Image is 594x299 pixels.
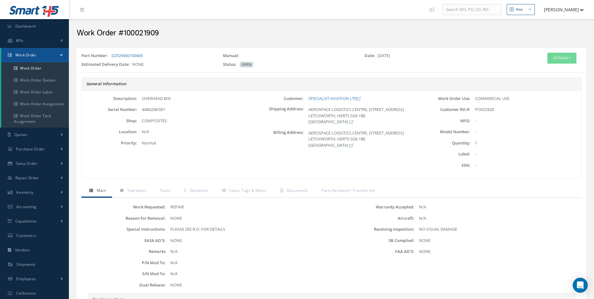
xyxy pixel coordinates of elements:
span: Shipments [16,262,36,267]
label: Model Number: [415,129,470,134]
div: REPAIR [166,204,331,210]
a: Work Order Quotes [1,74,69,86]
div: Normal [137,140,248,146]
label: Work Order Use: [415,96,470,101]
label: P/N Mod To: [83,260,166,265]
label: ESN: [415,163,470,168]
div: New [516,7,523,12]
label: Work Requested: [83,205,166,209]
a: Parts Removed / Transferred [314,185,381,198]
div: - [470,162,581,169]
span: Vendors [15,247,30,253]
div: NONE [166,215,331,222]
span: Quotes [14,132,28,137]
label: Warranty Accepted: [332,205,414,209]
div: NONE [166,282,331,288]
a: Steps, Tags & Notes [214,185,272,198]
label: Location: [82,129,137,134]
h2: Work Order #100021909 [77,29,586,38]
label: Billing Address: [248,130,304,149]
div: Open Intercom Messenger [573,278,588,293]
a: Documents [272,185,314,198]
a: Tasks [152,185,177,198]
span: Sales Order [16,161,38,166]
label: Receiving Inspection: [332,227,414,232]
label: Status: [223,61,239,68]
a: Main [81,185,112,198]
label: Description: [82,96,137,101]
span: Customers [16,233,36,238]
span: Teardown [127,188,145,193]
span: Quotation [190,188,208,193]
label: Customer RO #: [415,107,470,112]
label: SB Complied: [332,238,414,243]
label: Shipping Address: [248,107,304,125]
div: N/A [414,204,580,210]
span: Parts Removed / Transferred [322,188,374,193]
span: Dashboard [15,24,36,29]
div: COMPOSITES [137,118,248,124]
button: New [507,4,535,15]
span: Purchase Order [16,146,45,152]
div: NONE [77,61,218,70]
label: Customer: [248,96,304,101]
label: MFG: [415,118,470,123]
label: Date: [364,53,378,59]
div: - [470,118,581,124]
a: Work Order Assignment [1,98,69,110]
label: Dual Release: [83,283,166,287]
span: 4486208/001 [142,107,165,112]
a: Work Order Task Assignment [1,110,69,128]
span: Calibration [16,291,36,296]
div: AEROSPACE LOGISTICS CENTRE, [STREET_ADDRESS] LETCHWORTH, HERTS SG6 1BE [GEOGRAPHIC_DATA] [304,107,415,125]
div: N/A [414,215,580,222]
a: Work Order [1,48,69,62]
button: [PERSON_NAME] [538,3,584,16]
div: - [470,151,581,157]
h5: General Information [86,81,576,87]
div: NONE [414,249,580,255]
span: Repair Order [15,175,39,181]
div: [DATE] [360,53,501,61]
a: Work Order Labor [1,86,69,98]
span: OPEN [240,62,253,67]
div: AEROSPACE LOGISTICS CENTRE, [STREET_ADDRESS] LETCHWORTH, HERTS SG6 1BE [GEOGRAPHIC_DATA] [304,130,415,149]
div: N/A [166,260,331,266]
a: SPECIALIST AVIATION LTD [308,96,361,101]
label: Aircraft: [332,216,414,221]
div: NO VISUAL DAMAGE [414,226,580,233]
label: Serial Number: [82,107,137,112]
div: N/A [137,129,248,135]
div: NONE [166,238,331,244]
div: COMMERCIAL USE [470,96,581,102]
span: Inventory [16,190,34,195]
label: Special Instructions: [83,227,166,232]
label: Priority: [82,141,137,145]
div: N/A [166,271,331,277]
a: Teardown [112,185,152,198]
a: Work Order [1,62,69,74]
div: NONE [414,238,580,244]
div: N/A [166,249,331,255]
label: EASA AD'S: [83,238,166,243]
button: Actions [547,53,576,64]
span: Tasks [160,188,170,193]
span: KPIs [16,38,23,43]
div: 1 [470,140,581,146]
a: Quotation [176,185,214,198]
a: D2529460100400 [111,53,143,58]
span: Accounting [16,204,37,209]
div: - [470,129,581,135]
span: Employees [16,276,36,281]
input: Search WO, PO, SO, RO [442,4,502,15]
label: Estimated Delivery Date: [81,61,132,68]
label: Remarks [83,249,166,254]
label: S/N Mod To: [83,271,166,276]
span: Steps, Tags & Notes [229,188,266,193]
span: Work Order [15,52,37,58]
div: PLEASE SEE R.O. FOR DETAILS [166,226,331,233]
span: Capabilities [15,218,37,224]
label: FAA AD'S: [332,249,414,254]
span: Main [97,188,106,193]
label: Reason for Removal: [83,216,166,221]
